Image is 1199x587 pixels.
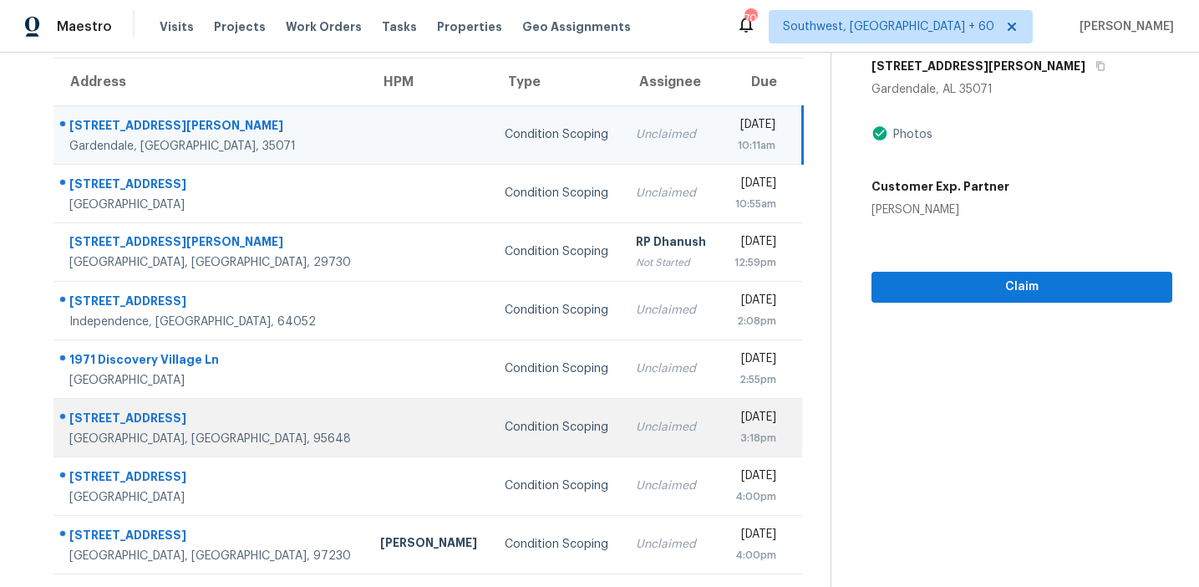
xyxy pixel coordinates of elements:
[734,526,776,547] div: [DATE]
[636,536,707,553] div: Unclaimed
[636,126,707,143] div: Unclaimed
[69,468,353,489] div: [STREET_ADDRESS]
[57,18,112,35] span: Maestro
[69,138,353,155] div: Gardendale, [GEOGRAPHIC_DATA], 35071
[505,477,609,494] div: Condition Scoping
[734,371,776,388] div: 2:55pm
[69,197,353,213] div: [GEOGRAPHIC_DATA]
[505,536,609,553] div: Condition Scoping
[871,272,1172,303] button: Claim
[69,410,353,431] div: [STREET_ADDRESS]
[69,293,353,314] div: [STREET_ADDRESS]
[871,125,888,142] img: Artifact Present Icon
[380,534,478,555] div: [PERSON_NAME]
[734,547,776,564] div: 4:00pm
[734,313,776,329] div: 2:08pm
[734,196,776,212] div: 10:55am
[69,176,353,197] div: [STREET_ADDRESS]
[522,18,631,35] span: Geo Assignments
[744,10,756,27] div: 704
[734,292,776,313] div: [DATE]
[871,81,1172,98] div: Gardendale, AL 35071
[871,178,1009,195] h5: Customer Exp. Partner
[505,185,609,202] div: Condition Scoping
[734,467,776,488] div: [DATE]
[491,59,622,105] th: Type
[505,419,609,436] div: Condition Scoping
[734,116,775,137] div: [DATE]
[871,202,1009,218] div: [PERSON_NAME]
[367,59,491,105] th: HPM
[69,254,353,271] div: [GEOGRAPHIC_DATA], [GEOGRAPHIC_DATA], 29730
[1073,18,1174,35] span: [PERSON_NAME]
[69,431,353,447] div: [GEOGRAPHIC_DATA], [GEOGRAPHIC_DATA], 95648
[734,254,776,271] div: 12:59pm
[734,488,776,505] div: 4:00pm
[734,233,776,254] div: [DATE]
[885,277,1159,298] span: Claim
[734,175,776,196] div: [DATE]
[734,430,776,447] div: 3:18pm
[636,254,707,271] div: Not Started
[505,302,609,319] div: Condition Scoping
[69,233,353,254] div: [STREET_ADDRESS][PERSON_NAME]
[871,58,1085,74] h5: [STREET_ADDRESS][PERSON_NAME]
[636,419,707,436] div: Unclaimed
[53,59,367,105] th: Address
[720,59,802,105] th: Due
[69,117,353,138] div: [STREET_ADDRESS][PERSON_NAME]
[69,351,353,372] div: 1971 Discovery Village Ln
[505,126,609,143] div: Condition Scoping
[505,243,609,260] div: Condition Scoping
[734,137,775,154] div: 10:11am
[622,59,720,105] th: Assignee
[734,350,776,371] div: [DATE]
[69,314,353,330] div: Independence, [GEOGRAPHIC_DATA], 64052
[1085,51,1108,81] button: Copy Address
[636,477,707,494] div: Unclaimed
[734,409,776,430] div: [DATE]
[160,18,194,35] span: Visits
[69,372,353,389] div: [GEOGRAPHIC_DATA]
[69,548,353,564] div: [GEOGRAPHIC_DATA], [GEOGRAPHIC_DATA], 97230
[286,18,362,35] span: Work Orders
[69,489,353,506] div: [GEOGRAPHIC_DATA]
[636,233,707,254] div: RP Dhanush
[636,302,707,319] div: Unclaimed
[505,360,609,377] div: Condition Scoping
[382,21,417,33] span: Tasks
[783,18,994,35] span: Southwest, [GEOGRAPHIC_DATA] + 60
[636,360,707,377] div: Unclaimed
[888,126,932,143] div: Photos
[214,18,266,35] span: Projects
[636,185,707,202] div: Unclaimed
[69,527,353,548] div: [STREET_ADDRESS]
[437,18,502,35] span: Properties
